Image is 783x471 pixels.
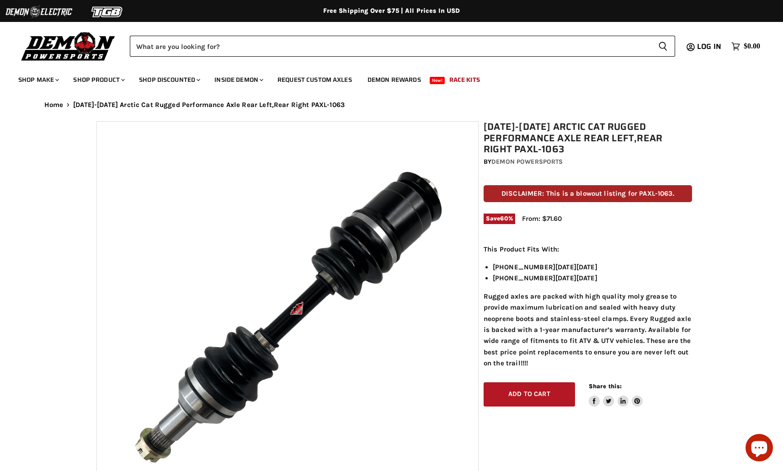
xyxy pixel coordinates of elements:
[442,70,487,89] a: Race Kits
[491,158,563,166] a: Demon Powersports
[26,7,757,15] div: Free Shipping Over $75 | All Prices In USD
[484,244,692,255] p: This Product Fits With:
[130,36,675,57] form: Product
[130,36,651,57] input: Search
[697,41,721,52] span: Log in
[493,262,692,273] li: [PHONE_NUMBER][DATE][DATE]
[484,214,515,224] span: Save %
[73,101,345,109] span: [DATE]-[DATE] Arctic Cat Rugged Performance Axle Rear Left,Rear Right PAXL-1063
[430,77,445,84] span: New!
[727,40,765,53] a: $0.00
[5,3,73,21] img: Demon Electric Logo 2
[484,382,575,407] button: Add to cart
[651,36,675,57] button: Search
[484,121,692,155] h1: [DATE]-[DATE] Arctic Cat Rugged Performance Axle Rear Left,Rear Right PAXL-1063
[11,70,64,89] a: Shop Make
[744,42,760,51] span: $0.00
[484,185,692,202] p: DISCLAIMER: This is a blowout listing for PAXL-1063.
[132,70,206,89] a: Shop Discounted
[508,390,550,398] span: Add to cart
[361,70,428,89] a: Demon Rewards
[73,3,142,21] img: TGB Logo 2
[271,70,359,89] a: Request Custom Axles
[484,157,692,167] div: by
[11,67,758,89] ul: Main menu
[18,30,118,62] img: Demon Powersports
[26,101,757,109] nav: Breadcrumbs
[484,244,692,369] div: Rugged axles are packed with high quality moly grease to provide maximum lubrication and sealed w...
[522,214,562,223] span: From: $71.60
[493,273,692,284] li: [PHONE_NUMBER][DATE][DATE]
[500,215,508,222] span: 60
[589,382,643,407] aside: Share this:
[208,70,269,89] a: Inside Demon
[743,434,776,464] inbox-online-store-chat: Shopify online store chat
[66,70,130,89] a: Shop Product
[589,383,622,390] span: Share this:
[44,101,64,109] a: Home
[693,43,727,51] a: Log in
